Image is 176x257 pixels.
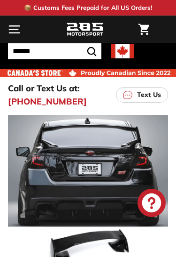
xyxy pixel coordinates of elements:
[8,82,80,95] p: Call or Text Us at:
[24,3,152,13] p: 📦 Customs Fees Prepaid for All US Orders!
[135,189,168,219] inbox-online-store-chat: Shopify online store chat
[134,16,154,43] a: Cart
[8,43,101,59] input: Search
[137,90,161,100] p: Text Us
[66,22,104,38] img: Logo_285_Motorsport_areodynamics_components
[116,87,168,103] a: Text Us
[8,95,87,108] a: [PHONE_NUMBER]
